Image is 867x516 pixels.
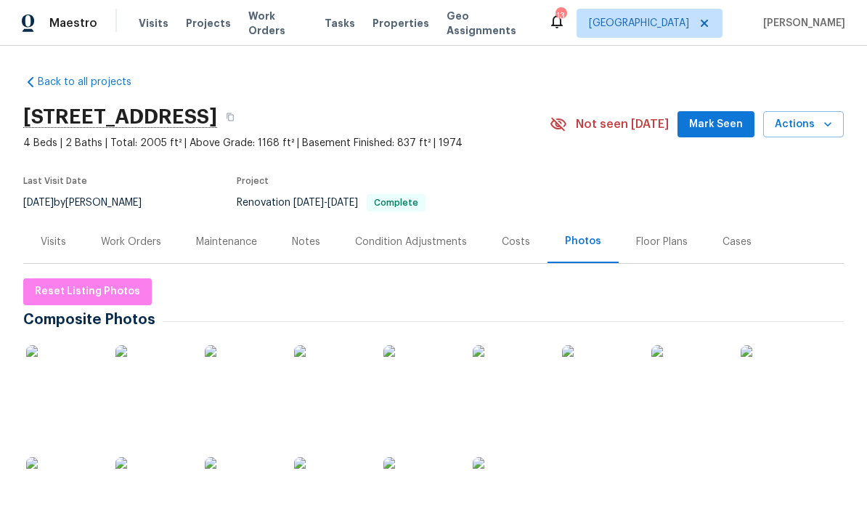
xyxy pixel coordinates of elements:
button: Reset Listing Photos [23,278,152,305]
span: [DATE] [23,198,54,208]
span: Work Orders [248,9,307,38]
span: Properties [373,16,429,31]
span: Visits [139,16,168,31]
span: Mark Seen [689,116,743,134]
span: [GEOGRAPHIC_DATA] [589,16,689,31]
span: Renovation [237,198,426,208]
span: Reset Listing Photos [35,283,140,301]
span: Complete [368,198,424,207]
span: [DATE] [293,198,324,208]
div: Cases [722,235,752,249]
span: Tasks [325,18,355,28]
span: Projects [186,16,231,31]
span: Maestro [49,16,97,31]
div: Costs [502,235,530,249]
div: Floor Plans [636,235,688,249]
div: Visits [41,235,66,249]
div: by [PERSON_NAME] [23,194,159,211]
div: Condition Adjustments [355,235,467,249]
button: Actions [763,111,844,138]
button: Copy Address [217,104,243,130]
span: Project [237,177,269,185]
div: Work Orders [101,235,161,249]
span: - [293,198,358,208]
span: 4 Beds | 2 Baths | Total: 2005 ft² | Above Grade: 1168 ft² | Basement Finished: 837 ft² | 1974 [23,136,550,150]
a: Back to all projects [23,75,163,89]
span: Not seen [DATE] [576,117,669,132]
div: Notes [292,235,320,249]
div: Maintenance [196,235,257,249]
span: Actions [775,116,832,134]
span: Composite Photos [23,313,163,327]
span: [DATE] [327,198,358,208]
div: Photos [565,234,601,249]
span: Last Visit Date [23,177,87,185]
button: Mark Seen [677,111,754,138]
span: [PERSON_NAME] [757,16,845,31]
span: Geo Assignments [447,9,531,38]
div: 13 [555,9,566,23]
